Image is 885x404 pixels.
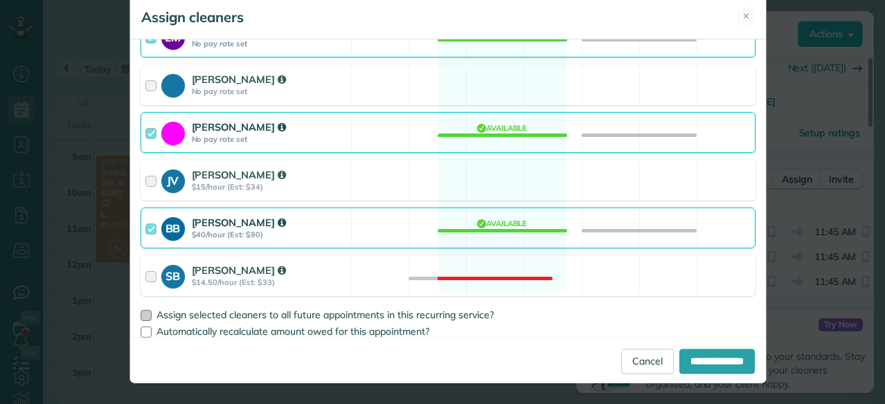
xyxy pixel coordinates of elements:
[192,73,286,86] strong: [PERSON_NAME]
[192,230,347,239] strong: $40/hour (Est: $90)
[141,8,244,27] h5: Assign cleaners
[192,39,347,48] strong: No pay rate set
[192,86,347,96] strong: No pay rate set
[192,216,286,229] strong: [PERSON_NAME]
[621,349,674,374] a: Cancel
[161,169,185,189] strong: JV
[161,265,185,284] strong: SB
[157,325,429,338] span: Automatically recalculate amount owed for this appointment?
[742,10,750,23] span: ✕
[192,264,286,277] strong: [PERSON_NAME]
[192,182,347,192] strong: $15/hour (Est: $34)
[192,168,286,181] strong: [PERSON_NAME]
[192,277,347,287] strong: $14.50/hour (Est: $33)
[157,309,494,321] span: Assign selected cleaners to all future appointments in this recurring service?
[192,120,286,134] strong: [PERSON_NAME]
[161,217,185,237] strong: BB
[192,134,347,144] strong: No pay rate set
